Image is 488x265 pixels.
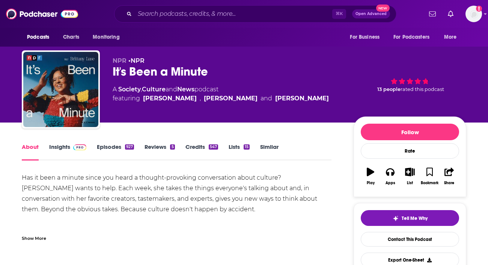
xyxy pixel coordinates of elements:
[135,8,332,20] input: Search podcasts, credits, & more...
[361,124,459,140] button: Follow
[352,9,390,18] button: Open AdvancedNew
[113,57,127,64] span: NPR
[444,181,454,185] div: Share
[261,94,272,103] span: and
[421,181,438,185] div: Bookmark
[260,143,279,161] a: Similar
[465,6,482,22] span: Logged in as jennarohl
[393,32,429,42] span: For Podcasters
[49,143,86,161] a: InsightsPodchaser Pro
[58,30,84,44] a: Charts
[114,5,396,23] div: Search podcasts, credits, & more...
[229,143,250,161] a: Lists15
[22,30,59,44] button: open menu
[465,6,482,22] button: Show profile menu
[73,144,86,150] img: Podchaser Pro
[361,210,459,226] button: tell me why sparkleTell Me Why
[355,12,387,16] span: Open Advanced
[118,86,141,93] a: Society
[402,215,428,221] span: Tell Me Why
[113,94,329,103] span: featuring
[445,8,456,20] a: Show notifications dropdown
[141,86,142,93] span: ,
[209,144,218,150] div: 547
[345,30,389,44] button: open menu
[426,8,439,20] a: Show notifications dropdown
[401,86,444,92] span: rated this podcast
[440,163,459,190] button: Share
[361,232,459,247] a: Contact This Podcast
[332,9,346,19] span: ⌘ K
[400,163,420,190] button: List
[22,173,331,246] div: Has it been a minute since you heard a thought-provoking conversation about culture? [PERSON_NAME...
[361,163,380,190] button: Play
[166,86,177,93] span: and
[393,215,399,221] img: tell me why sparkle
[22,143,39,161] a: About
[354,57,466,104] div: 13 peoplerated this podcast
[87,30,129,44] button: open menu
[389,30,440,44] button: open menu
[444,32,457,42] span: More
[465,6,482,22] img: User Profile
[377,86,401,92] span: 13 people
[23,52,98,127] img: It's Been a Minute
[376,5,390,12] span: New
[97,143,134,161] a: Episodes927
[131,57,145,64] a: NPR
[350,32,380,42] span: For Business
[386,181,395,185] div: Apps
[128,57,145,64] span: •
[200,94,201,103] span: ,
[93,32,119,42] span: Monitoring
[420,163,439,190] button: Bookmark
[170,144,175,150] div: 5
[244,144,250,150] div: 15
[143,94,197,103] a: Brittany Luse
[380,163,400,190] button: Apps
[27,32,49,42] span: Podcasts
[476,6,482,12] svg: Add a profile image
[204,94,258,103] a: Sam Sanders
[367,181,375,185] div: Play
[63,32,79,42] span: Charts
[407,181,413,185] div: List
[275,94,329,103] div: [PERSON_NAME]
[361,143,459,159] div: Rate
[145,143,175,161] a: Reviews5
[125,144,134,150] div: 927
[439,30,466,44] button: open menu
[6,7,78,21] img: Podchaser - Follow, Share and Rate Podcasts
[142,86,166,93] a: Culture
[113,85,329,103] div: A podcast
[185,143,218,161] a: Credits547
[177,86,194,93] a: News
